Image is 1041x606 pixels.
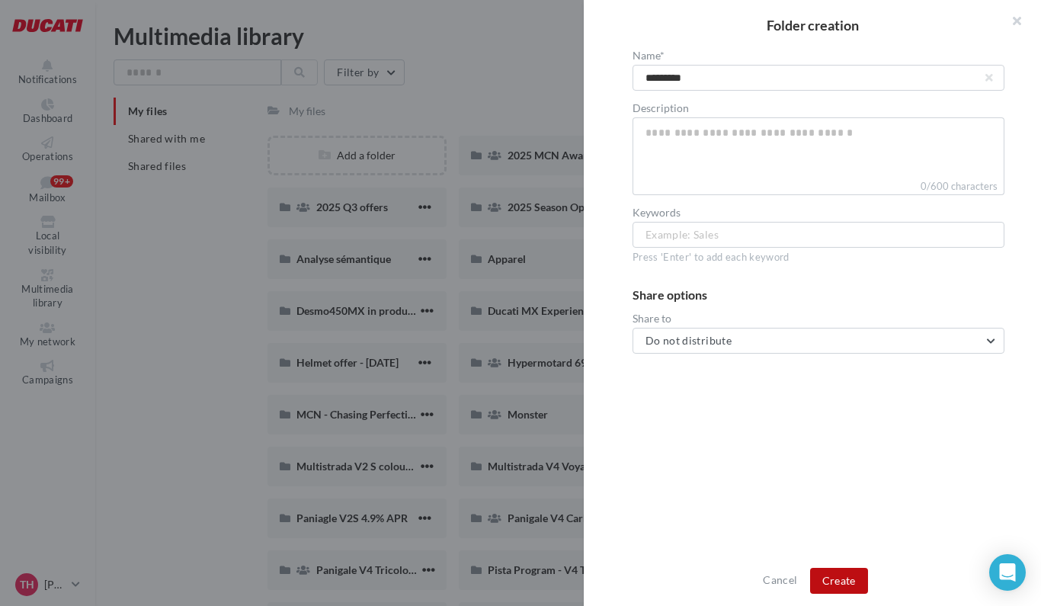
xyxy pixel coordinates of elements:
[633,50,1004,61] label: Name*
[633,328,1004,354] button: Do not distribute
[757,571,803,589] button: Cancel
[633,178,1004,195] label: 0/600 characters
[989,554,1026,591] div: Open Intercom Messenger
[633,313,1004,324] label: Share to
[633,207,1004,218] label: Keywords
[633,103,1004,114] label: Description
[645,226,719,243] span: Example: Sales
[608,18,1017,32] h2: Folder creation
[645,334,732,347] span: Do not distribute
[810,568,868,594] button: Create
[633,289,1004,301] div: Share options
[633,251,1004,265] div: Press 'Enter' to add each keyword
